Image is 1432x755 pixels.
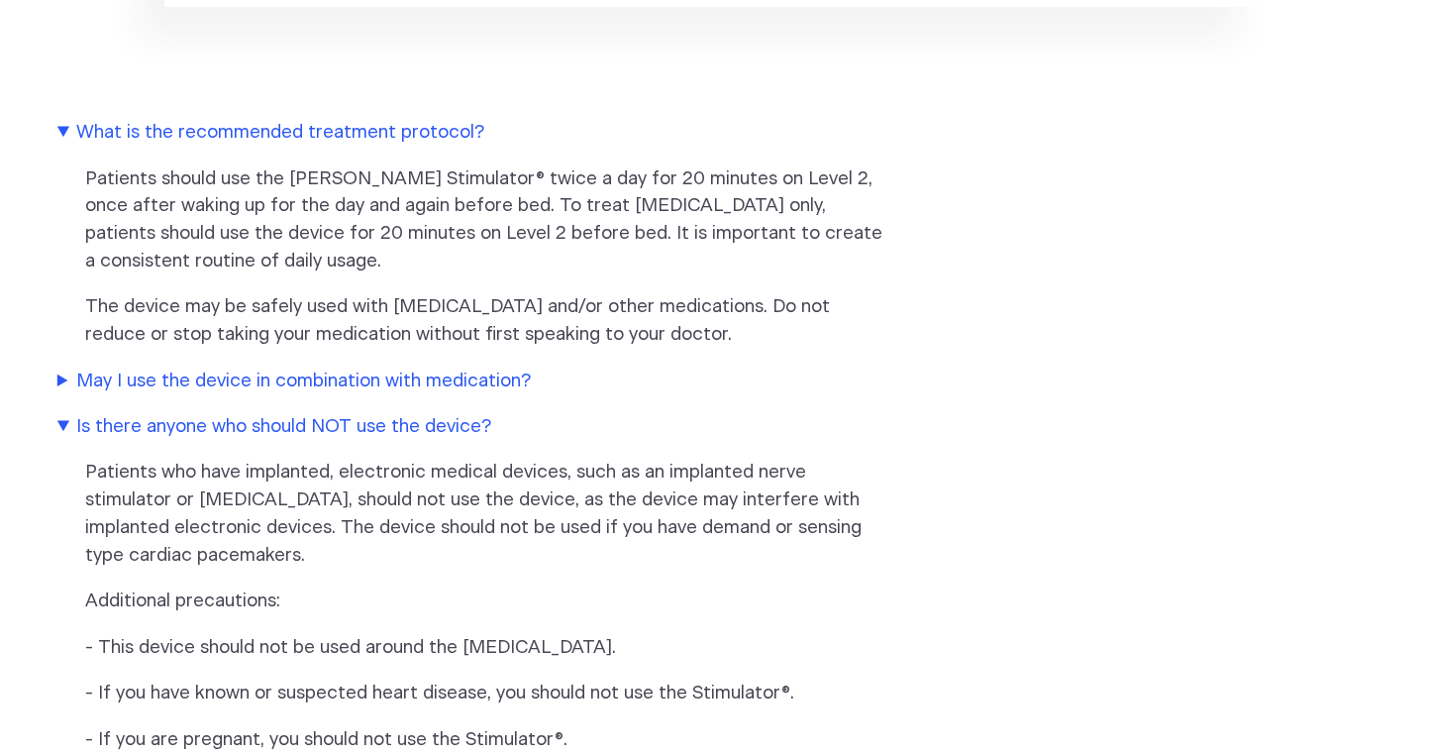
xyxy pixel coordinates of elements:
summary: Is there anyone who should NOT use the device? [57,413,889,441]
p: - This device should not be used around the [MEDICAL_DATA]. [85,634,893,662]
p: - If you are pregnant, you should not use the Stimulator®. [85,726,893,754]
p: The device may be safely used with [MEDICAL_DATA] and/or other medications. Do not reduce or stop... [85,293,893,349]
summary: What is the recommended treatment protocol? [57,119,889,147]
p: Patients should use the [PERSON_NAME] Stimulator® twice a day for 20 minutes on Level 2, once aft... [85,165,893,275]
p: Patients who have implanted, electronic medical devices, such as an implanted nerve stimulator or... [85,459,893,569]
p: - If you have known or suspected heart disease, you should not use the Stimulator®. [85,680,893,707]
p: Additional precautions: [85,588,893,615]
summary: May I use the device in combination with medication? [57,368,889,395]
